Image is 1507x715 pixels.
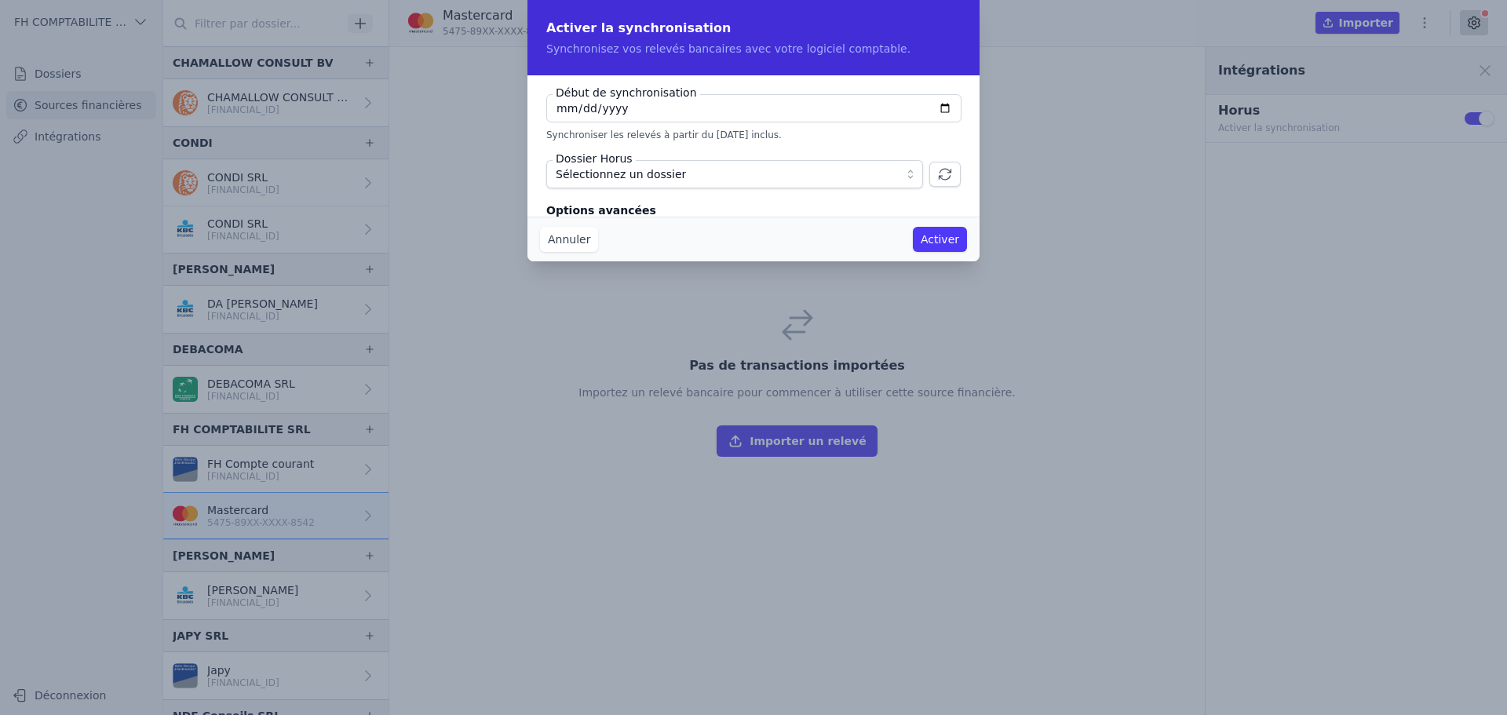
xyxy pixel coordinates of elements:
button: Annuler [540,227,598,252]
button: Sélectionnez un dossier [546,160,923,188]
legend: Options avancées [546,201,656,220]
h2: Activer la synchronisation [546,19,961,38]
button: Activer [913,227,967,252]
p: Synchroniser les relevés à partir du [DATE] inclus. [546,129,961,141]
label: Dossier Horus [553,151,636,166]
label: Début de synchronisation [553,85,700,100]
p: Synchronisez vos relevés bancaires avec votre logiciel comptable. [546,41,961,57]
span: Sélectionnez un dossier [556,165,686,184]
